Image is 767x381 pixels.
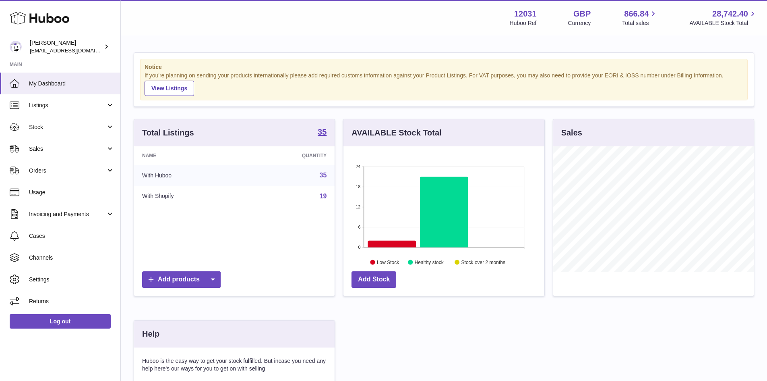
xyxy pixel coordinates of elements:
[624,8,649,19] span: 866.84
[29,167,106,175] span: Orders
[320,172,327,179] a: 35
[145,81,194,96] a: View Listings
[29,145,106,153] span: Sales
[142,271,221,288] a: Add products
[377,259,399,265] text: Low Stock
[318,128,327,137] a: 35
[689,19,757,27] span: AVAILABLE Stock Total
[351,127,441,138] h3: AVAILABLE Stock Total
[461,259,505,265] text: Stock over 2 months
[358,245,361,250] text: 0
[29,276,114,283] span: Settings
[622,8,658,27] a: 866.84 Total sales
[145,63,743,71] strong: Notice
[358,225,361,229] text: 6
[10,314,111,329] a: Log out
[145,72,743,96] div: If you're planning on sending your products internationally please add required customs informati...
[29,80,114,87] span: My Dashboard
[29,189,114,196] span: Usage
[320,193,327,200] a: 19
[568,19,591,27] div: Currency
[689,8,757,27] a: 28,742.40 AVAILABLE Stock Total
[29,123,106,131] span: Stock
[622,19,658,27] span: Total sales
[356,164,361,169] text: 24
[134,186,242,207] td: With Shopify
[573,8,591,19] strong: GBP
[134,146,242,165] th: Name
[30,47,118,54] span: [EMAIL_ADDRESS][DOMAIN_NAME]
[142,329,159,339] h3: Help
[242,146,335,165] th: Quantity
[29,210,106,218] span: Invoicing and Payments
[29,102,106,109] span: Listings
[415,259,444,265] text: Healthy stock
[712,8,748,19] span: 28,742.40
[142,357,327,373] p: Huboo is the easy way to get your stock fulfilled. But incase you need any help here's our ways f...
[29,232,114,240] span: Cases
[142,127,194,138] h3: Total Listings
[10,41,22,53] img: internalAdmin-12031@internal.huboo.com
[510,19,537,27] div: Huboo Ref
[318,128,327,136] strong: 35
[356,204,361,209] text: 12
[29,254,114,262] span: Channels
[134,165,242,186] td: With Huboo
[356,184,361,189] text: 18
[29,298,114,305] span: Returns
[561,127,582,138] h3: Sales
[30,39,102,54] div: [PERSON_NAME]
[351,271,396,288] a: Add Stock
[514,8,537,19] strong: 12031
